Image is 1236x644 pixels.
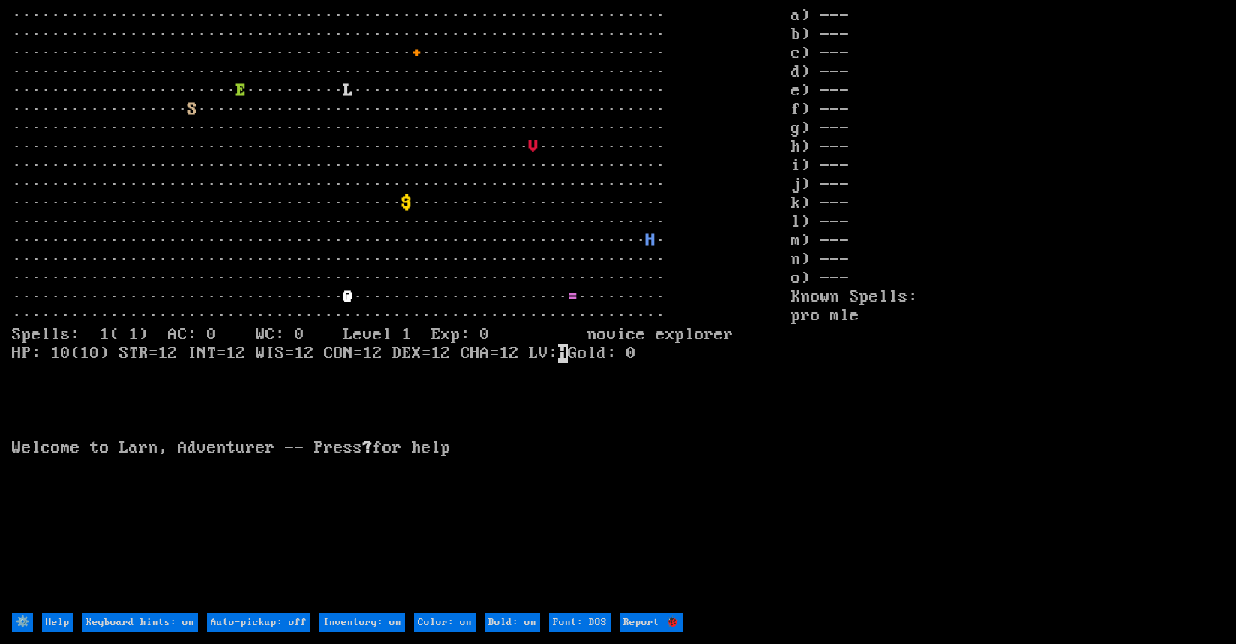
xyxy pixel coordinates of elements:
[343,81,353,101] font: L
[529,137,538,157] font: V
[207,613,310,632] input: Auto-pickup: off
[558,344,568,363] mark: H
[12,613,33,632] input: ⚙️
[549,613,610,632] input: Font: DOS
[187,100,197,119] font: S
[619,613,682,632] input: Report 🐞
[12,7,790,612] larn: ··································································· ·····························...
[402,194,412,213] font: $
[414,613,475,632] input: Color: on
[319,613,405,632] input: Inventory: on
[791,7,1224,612] stats: a) --- b) --- c) --- d) --- e) --- f) --- g) --- h) --- i) --- j) --- k) --- l) --- m) --- n) ---...
[412,44,421,63] font: +
[646,231,655,251] font: H
[343,287,353,307] font: @
[82,613,198,632] input: Keyboard hints: on
[42,613,73,632] input: Help
[484,613,540,632] input: Bold: on
[236,81,246,101] font: E
[568,287,577,307] font: =
[363,438,373,458] b: ?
